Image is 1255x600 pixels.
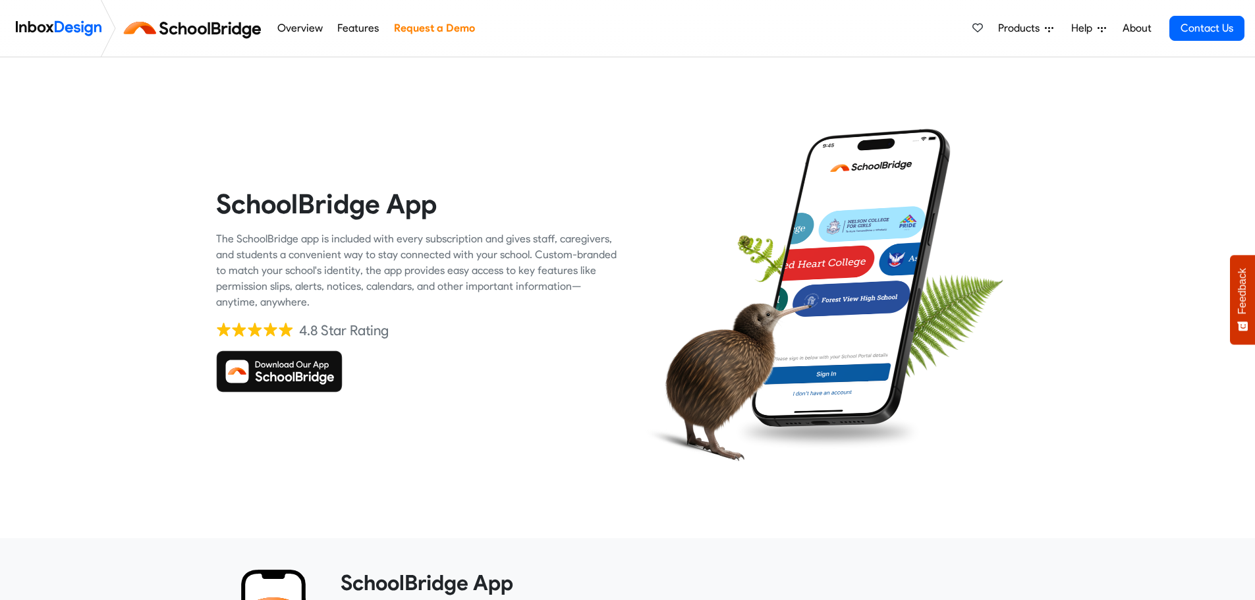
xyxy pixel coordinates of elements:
div: 4.8 Star Rating [299,321,389,341]
a: Request a Demo [390,15,478,41]
button: Feedback - Show survey [1230,255,1255,344]
heading: SchoolBridge App [341,570,1030,596]
span: Help [1071,20,1098,36]
img: schoolbridge logo [121,13,269,44]
a: Help [1066,15,1111,41]
a: Products [993,15,1059,41]
heading: SchoolBridge App [216,187,618,221]
img: kiwi_bird.png [637,270,812,478]
span: Products [998,20,1045,36]
a: Overview [273,15,326,41]
span: Feedback [1237,268,1248,314]
img: phone.png [749,128,952,427]
img: Download SchoolBridge App [216,350,343,393]
div: The SchoolBridge app is included with every subscription and gives staff, caregivers, and student... [216,231,618,310]
a: Features [334,15,383,41]
a: Contact Us [1169,16,1244,41]
img: shadow.png [733,412,924,452]
a: About [1119,15,1155,41]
